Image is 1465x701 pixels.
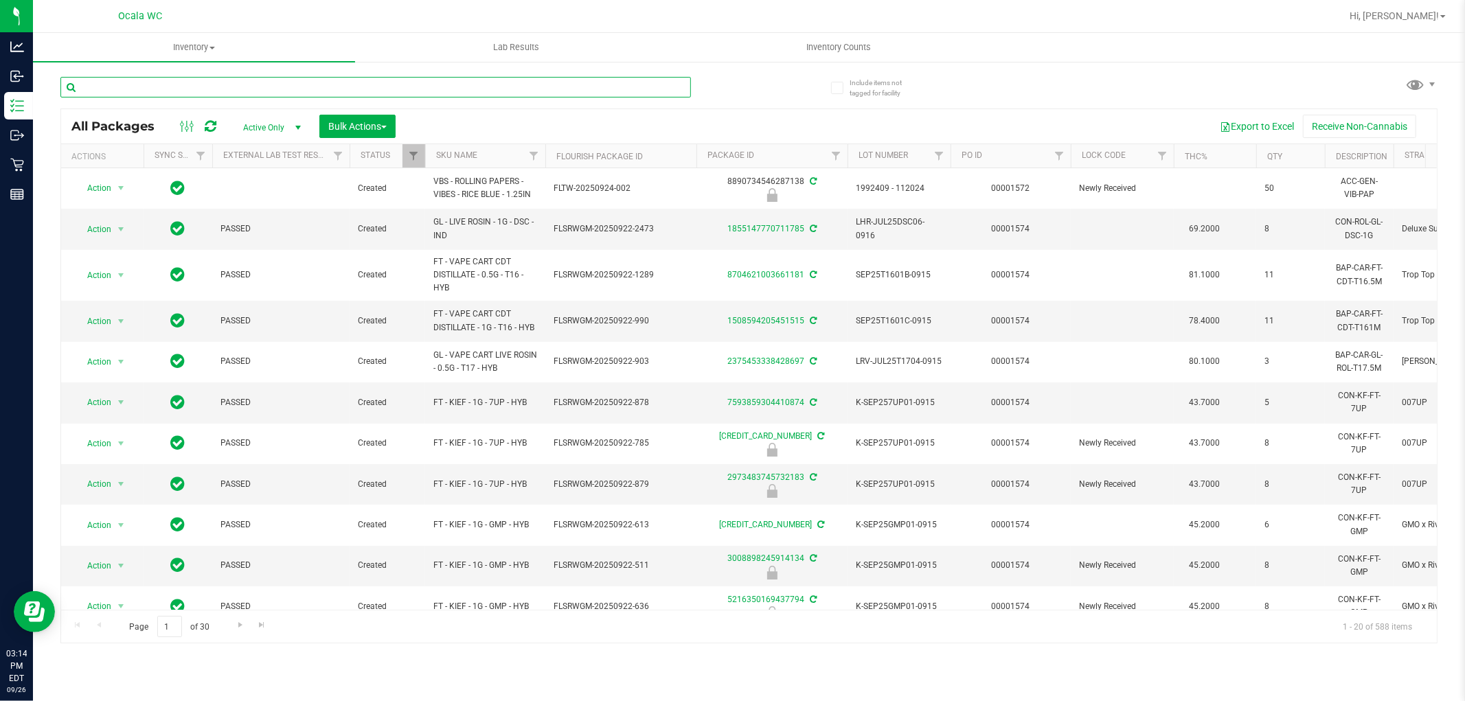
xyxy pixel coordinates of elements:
span: Sync from Compliance System [808,595,817,604]
span: Hi, [PERSON_NAME]! [1350,10,1439,21]
span: Inventory Counts [788,41,889,54]
a: Strain [1405,150,1433,160]
span: Created [358,600,417,613]
inline-svg: Reports [10,187,24,201]
button: Receive Non-Cannabis [1303,115,1416,138]
span: Action [75,220,112,239]
a: Status [361,150,390,160]
span: FT - KIEF - 1G - 7UP - HYB [433,478,537,491]
div: CON-KF-FT-7UP [1333,388,1385,417]
div: Newly Received [694,443,850,457]
span: FT - VAPE CART CDT DISTILLATE - 0.5G - T16 - HYB [433,255,537,295]
span: select [113,434,130,453]
span: K-SEP257UP01-0915 [856,437,942,450]
span: FLSRWGM-20250922-879 [554,478,688,491]
span: All Packages [71,119,168,134]
span: Created [358,518,417,531]
a: 00001574 [992,438,1030,448]
span: Lab Results [475,41,558,54]
span: In Sync [171,393,185,412]
span: In Sync [171,219,185,238]
div: BAP-CAR-FT-CDT-T16.5M [1333,260,1385,289]
span: 43.7000 [1182,393,1227,413]
span: In Sync [171,555,185,575]
span: Inventory [33,41,355,54]
a: Filter [402,144,425,168]
span: In Sync [171,515,185,534]
span: PASSED [220,518,341,531]
a: Lock Code [1082,150,1126,160]
a: 1508594205451515 [727,316,804,325]
span: FLSRWGM-20250922-878 [554,396,688,409]
span: Newly Received [1079,600,1166,613]
button: Bulk Actions [319,115,396,138]
span: 8 [1264,437,1317,450]
span: FLSRWGM-20250922-636 [554,600,688,613]
a: [CREDIT_CARD_NUMBER] [720,520,813,529]
span: select [113,266,130,285]
span: 1 - 20 of 588 items [1332,616,1423,636]
span: 50 [1264,182,1317,195]
inline-svg: Inventory [10,99,24,113]
span: FLSRWGM-20250922-1289 [554,268,688,281]
span: 6 [1264,518,1317,531]
span: PASSED [220,268,341,281]
div: Newly Received [694,484,850,498]
span: LRV-JUL25T1704-0915 [856,355,942,368]
div: Newly Received [694,606,850,620]
span: FT - KIEF - 1G - 7UP - HYB [433,396,537,409]
span: FLSRWGM-20250922-990 [554,314,688,327]
a: Filter [190,144,212,168]
span: K-SEP25GMP01-0915 [856,559,942,572]
a: 00001574 [992,270,1030,279]
span: select [113,220,130,239]
span: FT - KIEF - 1G - 7UP - HYB [433,437,537,450]
input: Search Package ID, Item Name, SKU, Lot or Part Number... [60,77,691,97]
span: 11 [1264,314,1317,327]
span: 45.2000 [1182,515,1227,535]
div: Newly Received [694,188,850,202]
div: CON-KF-FT-GMP [1333,510,1385,539]
span: PASSED [220,222,341,235]
div: BAP-CAR-GL-ROL-T17.5M [1333,347,1385,376]
span: Created [358,559,417,572]
span: Action [75,556,112,575]
a: 00001574 [992,560,1030,570]
span: Sync from Compliance System [816,431,825,441]
span: Action [75,312,112,331]
a: Inventory Counts [677,33,999,62]
div: CON-KF-FT-GMP [1333,592,1385,621]
p: 09/26 [6,685,27,695]
a: Lot Number [859,150,908,160]
a: Go to the next page [230,616,250,634]
div: 8890734546287138 [694,175,850,202]
span: Action [75,393,112,412]
a: External Lab Test Result [223,150,331,160]
span: FLSRWGM-20250922-511 [554,559,688,572]
span: Newly Received [1079,478,1166,491]
span: K-SEP25GMP01-0915 [856,600,942,613]
a: 00001574 [992,520,1030,529]
span: 5 [1264,396,1317,409]
span: select [113,179,130,198]
span: 1992409 - 112024 [856,182,942,195]
div: Newly Received [694,566,850,579]
span: In Sync [171,352,185,371]
span: PASSED [220,314,341,327]
span: Sync from Compliance System [808,316,817,325]
span: select [113,556,130,575]
span: Created [358,478,417,491]
div: Actions [71,152,138,161]
a: Filter [327,144,350,168]
span: SEP25T1601C-0915 [856,314,942,327]
span: In Sync [171,474,185,494]
span: Ocala WC [118,10,162,22]
span: In Sync [171,311,185,330]
a: 2375453338428697 [727,356,804,366]
span: Created [358,182,417,195]
a: Qty [1267,152,1282,161]
span: K-SEP25GMP01-0915 [856,518,942,531]
span: Sync from Compliance System [816,520,825,529]
span: PASSED [220,396,341,409]
span: Sync from Compliance System [808,472,817,482]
